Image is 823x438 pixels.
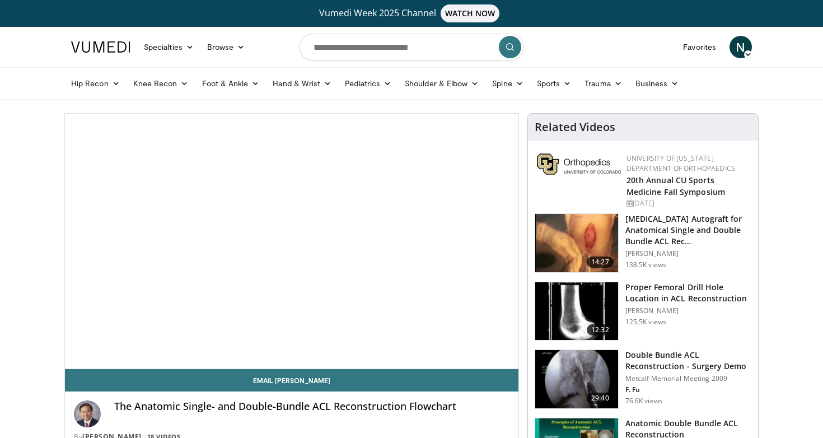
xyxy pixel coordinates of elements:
[676,36,723,58] a: Favorites
[535,282,751,341] a: 12:32 Proper Femoral Drill Hole Location in ACL Reconstruction [PERSON_NAME] 125.5K views
[625,260,666,269] p: 138.5K views
[73,4,750,22] a: Vumedi Week 2025 ChannelWATCH NOW
[535,213,751,273] a: 14:27 [MEDICAL_DATA] Autograft for Anatomical Single and Double Bundle ACL Rec… [PERSON_NAME] 138...
[200,36,252,58] a: Browse
[137,36,200,58] a: Specialties
[625,249,751,258] p: [PERSON_NAME]
[266,72,338,95] a: Hand & Wrist
[625,213,751,247] h3: [MEDICAL_DATA] Autograft for Anatomical Single and Double Bundle ACL Rec…
[625,318,666,327] p: 125.5K views
[530,72,578,95] a: Sports
[537,153,621,175] img: 355603a8-37da-49b6-856f-e00d7e9307d3.png.150x105_q85_autocrop_double_scale_upscale_version-0.2.png
[195,72,266,95] a: Foot & Ankle
[730,36,752,58] a: N
[74,400,101,427] img: Avatar
[485,72,530,95] a: Spine
[300,34,523,60] input: Search topics, interventions
[535,214,618,272] img: 281064_0003_1.png.150x105_q85_crop-smart_upscale.jpg
[626,153,735,173] a: University of [US_STATE] Department of Orthopaedics
[65,369,518,392] a: Email [PERSON_NAME]
[338,72,398,95] a: Pediatrics
[625,306,751,315] p: [PERSON_NAME]
[626,175,725,197] a: 20th Annual CU Sports Medicine Fall Symposium
[535,350,751,409] a: 29:40 Double Bundle ACL Reconstruction - Surgery Demo Metcalf Memorial Meeting 2009 F. Fu 76.6K v...
[535,350,618,408] img: ffu_3.png.150x105_q85_crop-smart_upscale.jpg
[625,374,751,383] p: Metcalf Memorial Meeting 2009
[587,324,614,336] span: 12:32
[127,72,195,95] a: Knee Recon
[441,4,500,22] span: WATCH NOW
[625,282,751,304] h3: Proper Femoral Drill Hole Location in ACL Reconstruction
[587,257,614,268] span: 14:27
[71,41,130,53] img: VuMedi Logo
[626,198,749,208] div: [DATE]
[629,72,686,95] a: Business
[578,72,629,95] a: Trauma
[114,400,509,413] h4: The Anatomic Single- and Double-Bundle ACL Reconstruction Flowchart
[398,72,485,95] a: Shoulder & Elbow
[625,385,751,394] p: F. Fu
[587,393,614,404] span: 29:40
[64,72,127,95] a: Hip Recon
[625,397,662,406] p: 76.6K views
[535,282,618,341] img: Title_01_100001165_3.jpg.150x105_q85_crop-smart_upscale.jpg
[65,114,518,369] video-js: Video Player
[535,120,615,134] h4: Related Videos
[625,350,751,372] h3: Double Bundle ACL Reconstruction - Surgery Demo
